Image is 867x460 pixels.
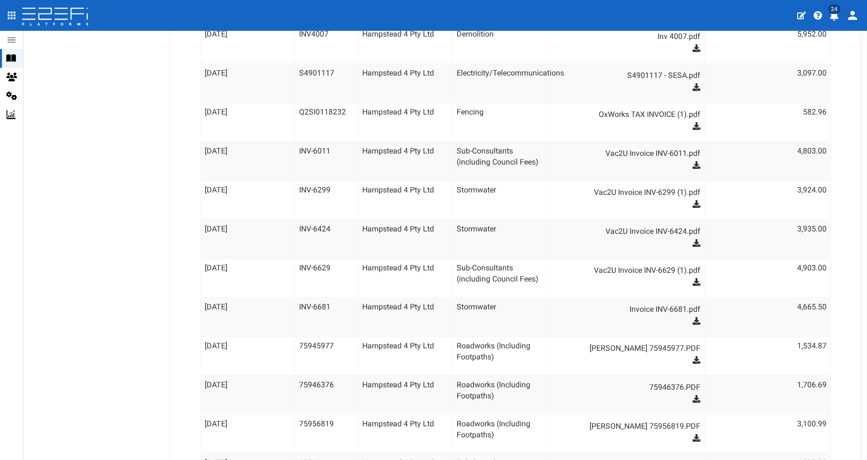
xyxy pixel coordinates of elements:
a: Vac2U Invoice INV-6424.pdf [561,224,700,239]
td: [DATE] [200,141,295,180]
td: Hampstead 4 Pty Ltd [358,336,452,375]
td: Hampstead 4 Pty Ltd [358,219,452,258]
td: [DATE] [200,25,295,64]
a: Vac2U Invoice INV-6299 (1).pdf [561,185,700,200]
td: 3,924.00 [705,180,831,219]
td: [DATE] [200,375,295,414]
a: Vac2U Invoice INV-6629 (1).pdf [561,263,700,278]
td: Hampstead 4 Pty Ltd [358,180,452,219]
td: 4,803.00 [705,141,831,180]
td: Hampstead 4 Pty Ltd [358,258,452,297]
td: INV-6681 [295,297,358,336]
td: [DATE] [200,297,295,336]
td: INV4007 [295,25,358,64]
td: 4,903.00 [705,258,831,297]
td: [DATE] [200,258,295,297]
td: Roadworks (Including Footpaths) [453,414,547,453]
a: [PERSON_NAME] 75945977.PDF [561,341,700,356]
td: Hampstead 4 Pty Ltd [358,64,452,102]
td: [DATE] [200,336,295,375]
td: 5,952.00 [705,25,831,64]
td: [DATE] [200,102,295,141]
td: Sub-Consultants (including Council Fees) [453,141,547,180]
td: Hampstead 4 Pty Ltd [358,102,452,141]
td: Roadworks (Including Footpaths) [453,336,547,375]
td: 75946376 [295,375,358,414]
td: 4,665.50 [705,297,831,336]
td: Stormwater [453,180,547,219]
td: Sub-Consultants (including Council Fees) [453,258,547,297]
td: 3,935.00 [705,219,831,258]
td: 1,706.69 [705,375,831,414]
a: Inv 4007.pdf [561,29,700,44]
a: S4901117 - SESA.pdf [561,68,700,83]
td: 3,100.99 [705,414,831,453]
a: Invoice INV-6681.pdf [561,302,700,317]
td: Demolition [453,25,547,64]
td: Stormwater [453,219,547,258]
td: INV-6629 [295,258,358,297]
td: [DATE] [200,180,295,219]
a: OxWorks TAX INVOICE (1).pdf [561,107,700,122]
td: INV-6299 [295,180,358,219]
td: [DATE] [200,219,295,258]
td: 75956819 [295,414,358,453]
td: Hampstead 4 Pty Ltd [358,25,452,64]
td: 3,097.00 [705,64,831,102]
td: INV-6424 [295,219,358,258]
td: Stormwater [453,297,547,336]
a: Vac2U Invoice INV-6011.pdf [561,146,700,161]
td: Q2SI0118232 [295,102,358,141]
td: Hampstead 4 Pty Ltd [358,141,452,180]
td: Electricity/Telecommunications [453,64,547,102]
a: 75946376.PDF [561,380,700,395]
td: Fencing [453,102,547,141]
td: Hampstead 4 Pty Ltd [358,375,452,414]
a: [PERSON_NAME] 75956819.PDF [561,419,700,434]
td: Hampstead 4 Pty Ltd [358,297,452,336]
td: S4901117 [295,64,358,102]
td: [DATE] [200,414,295,453]
td: 582.96 [705,102,831,141]
td: 1,534.87 [705,336,831,375]
td: Roadworks (Including Footpaths) [453,375,547,414]
td: 75945977 [295,336,358,375]
td: INV-6011 [295,141,358,180]
td: Hampstead 4 Pty Ltd [358,414,452,453]
td: [DATE] [200,64,295,102]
